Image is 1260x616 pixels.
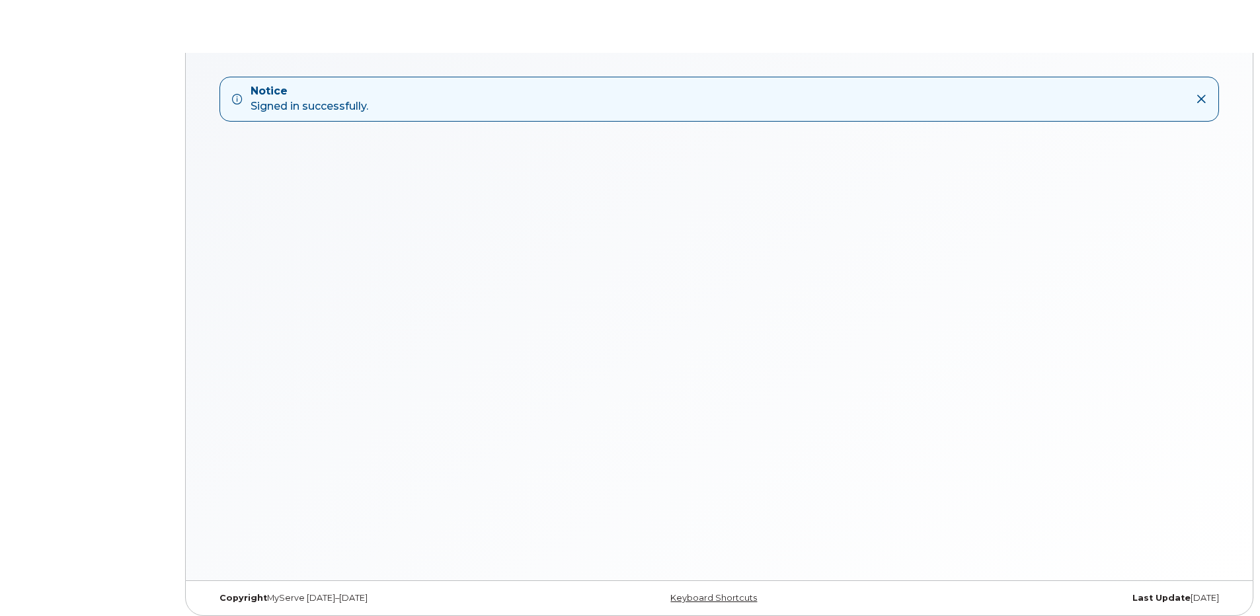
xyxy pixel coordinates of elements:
strong: Last Update [1132,593,1191,603]
a: Keyboard Shortcuts [670,593,757,603]
div: [DATE] [889,593,1229,603]
div: Signed in successfully. [251,84,368,114]
div: MyServe [DATE]–[DATE] [210,593,549,603]
strong: Notice [251,84,368,99]
strong: Copyright [219,593,267,603]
